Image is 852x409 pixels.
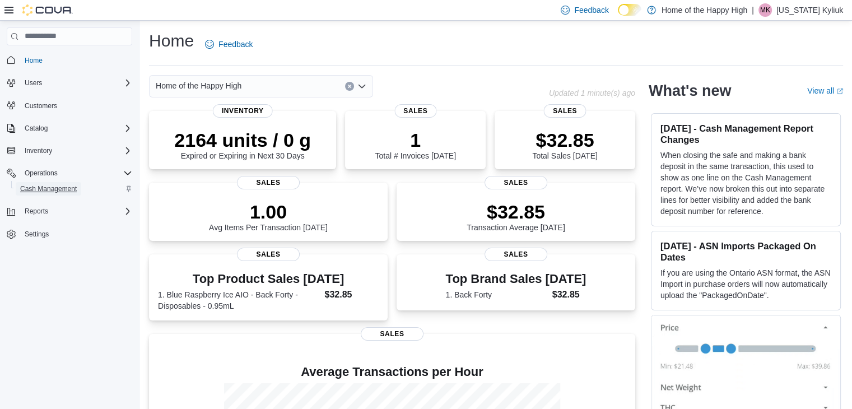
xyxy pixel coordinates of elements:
span: Cash Management [20,184,77,193]
div: Avg Items Per Transaction [DATE] [209,201,328,232]
nav: Complex example [7,48,132,272]
a: View allExternal link [807,86,843,95]
span: Users [20,76,132,90]
p: If you are using the Ontario ASN format, the ASN Import in purchase orders will now automatically... [660,267,831,301]
a: Home [20,54,47,67]
p: 1 [375,129,455,151]
dt: 1. Blue Raspberry Ice AIO - Back Forty - Disposables - 0.95mL [158,289,320,312]
span: Catalog [20,122,132,135]
h2: What's new [649,82,731,100]
p: | [752,3,754,17]
button: Open list of options [357,82,366,91]
h4: Average Transactions per Hour [158,365,626,379]
h1: Home [149,30,194,52]
dd: $32.85 [324,288,378,301]
h3: Top Product Sales [DATE] [158,272,379,286]
button: Users [2,75,137,91]
span: Feedback [218,39,253,50]
button: Operations [20,166,62,180]
button: Cash Management [11,181,137,197]
div: Transaction Average [DATE] [467,201,565,232]
span: Sales [237,248,300,261]
span: Inventory [20,144,132,157]
p: 1.00 [209,201,328,223]
span: Operations [20,166,132,180]
span: Feedback [574,4,608,16]
input: Dark Mode [618,4,641,16]
span: Customers [20,99,132,113]
a: Settings [20,227,53,241]
button: Users [20,76,46,90]
span: Home [20,53,132,67]
span: Reports [20,204,132,218]
dt: 1. Back Forty [446,289,548,300]
p: 2164 units / 0 g [174,129,311,151]
span: Inventory [213,104,273,118]
span: Customers [25,101,57,110]
button: Customers [2,97,137,114]
div: Total Sales [DATE] [532,129,597,160]
svg: External link [836,88,843,95]
button: Catalog [2,120,137,136]
button: Clear input [345,82,354,91]
h3: Top Brand Sales [DATE] [446,272,586,286]
p: [US_STATE] Kyliuk [776,3,843,17]
button: Inventory [20,144,57,157]
div: Expired or Expiring in Next 30 Days [174,129,311,160]
span: Cash Management [16,182,132,196]
div: Total # Invoices [DATE] [375,129,455,160]
a: Feedback [201,33,257,55]
button: Home [2,52,137,68]
span: Settings [20,227,132,241]
button: Catalog [20,122,52,135]
button: Settings [2,226,137,242]
span: Sales [544,104,586,118]
button: Reports [2,203,137,219]
h3: [DATE] - Cash Management Report Changes [660,123,831,145]
span: Reports [25,207,48,216]
h3: [DATE] - ASN Imports Packaged On Dates [660,240,831,263]
span: Sales [394,104,436,118]
span: MK [760,3,770,17]
span: Catalog [25,124,48,133]
p: $32.85 [532,129,597,151]
div: Montana Kyliuk [758,3,772,17]
span: Settings [25,230,49,239]
p: $32.85 [467,201,565,223]
span: Home of the Happy High [156,79,241,92]
p: Home of the Happy High [662,3,747,17]
span: Sales [361,327,423,341]
button: Reports [20,204,53,218]
a: Cash Management [16,182,81,196]
p: Updated 1 minute(s) ago [549,89,635,97]
span: Users [25,78,42,87]
dd: $32.85 [552,288,586,301]
span: Inventory [25,146,52,155]
a: Customers [20,99,62,113]
button: Operations [2,165,137,181]
span: Sales [485,248,547,261]
span: Operations [25,169,58,178]
button: Inventory [2,143,137,159]
img: Cova [22,4,73,16]
span: Sales [485,176,547,189]
p: When closing the safe and making a bank deposit in the same transaction, this used to show as one... [660,150,831,217]
span: Sales [237,176,300,189]
span: Home [25,56,43,65]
